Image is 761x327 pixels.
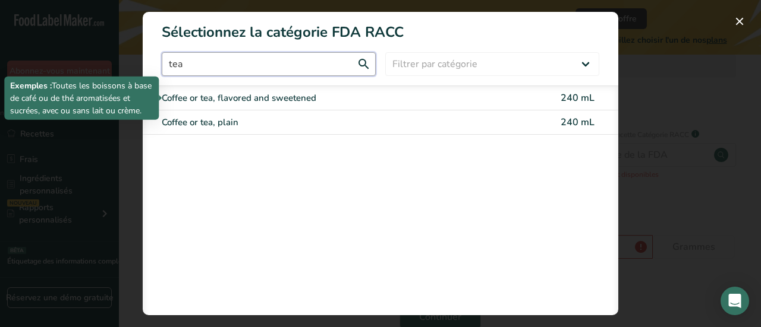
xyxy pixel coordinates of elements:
[10,80,152,116] font: Toutes les boissons à base de café ou de thé aromatisées et sucrées, avec ou sans lait ou crème.
[10,80,52,91] font: Exemples :
[162,116,499,129] div: Coffee or tea, plain
[561,116,595,129] span: 240 mL
[721,287,749,315] div: Ouvrir Intercom Messenger
[162,91,499,105] div: Coffee or tea, flavored and sweetened
[561,91,595,104] span: 240 mL
[162,23,404,42] font: Sélectionnez la catégorie FDA RACC
[162,52,376,76] input: Tapez ici pour commencer la recherche.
